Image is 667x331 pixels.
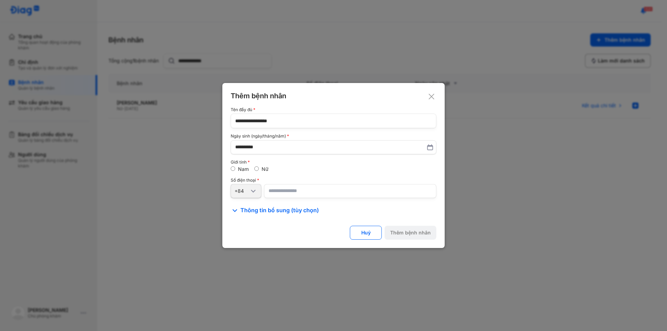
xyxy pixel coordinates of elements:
[231,178,436,183] div: Số điện thoại
[240,206,319,215] span: Thông tin bổ sung (tùy chọn)
[231,107,436,112] div: Tên đầy đủ
[390,230,431,236] div: Thêm bệnh nhân
[238,166,249,172] label: Nam
[231,91,436,100] div: Thêm bệnh nhân
[234,188,249,194] div: +84
[385,226,436,240] button: Thêm bệnh nhân
[350,226,382,240] button: Huỷ
[231,134,436,139] div: Ngày sinh (ngày/tháng/năm)
[262,166,269,172] label: Nữ
[231,160,436,165] div: Giới tính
